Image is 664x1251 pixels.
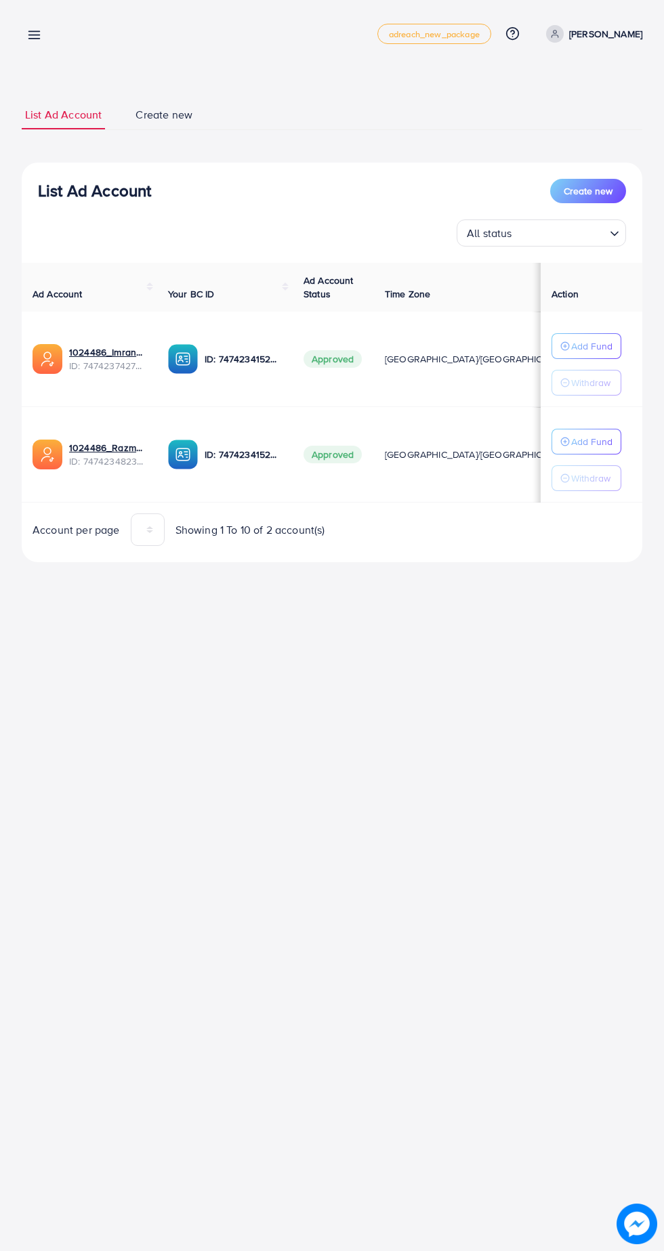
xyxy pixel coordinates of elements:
[304,274,354,301] span: Ad Account Status
[69,345,146,359] a: 1024486_Imran_1740231528988
[385,287,430,301] span: Time Zone
[552,287,579,301] span: Action
[457,219,626,247] div: Search for option
[33,344,62,374] img: ic-ads-acc.e4c84228.svg
[168,440,198,469] img: ic-ba-acc.ded83a64.svg
[205,351,282,367] p: ID: 7474234152863678481
[617,1204,657,1244] img: image
[571,375,610,391] p: Withdraw
[541,25,642,43] a: [PERSON_NAME]
[33,522,120,538] span: Account per page
[304,350,362,368] span: Approved
[571,470,610,486] p: Withdraw
[552,465,621,491] button: Withdraw
[168,287,215,301] span: Your BC ID
[552,370,621,396] button: Withdraw
[464,224,515,243] span: All status
[516,221,604,243] input: Search for option
[385,352,573,366] span: [GEOGRAPHIC_DATA]/[GEOGRAPHIC_DATA]
[38,181,151,200] h3: List Ad Account
[571,433,613,450] p: Add Fund
[33,287,83,301] span: Ad Account
[552,429,621,454] button: Add Fund
[69,359,146,373] span: ID: 7474237427478233089
[205,446,282,463] p: ID: 7474234152863678481
[69,441,146,469] div: <span class='underline'>1024486_Razman_1740230915595</span></br>7474234823184416769
[168,344,198,374] img: ic-ba-acc.ded83a64.svg
[571,338,613,354] p: Add Fund
[564,184,613,198] span: Create new
[385,448,573,461] span: [GEOGRAPHIC_DATA]/[GEOGRAPHIC_DATA]
[33,440,62,469] img: ic-ads-acc.e4c84228.svg
[389,30,480,39] span: adreach_new_package
[552,333,621,359] button: Add Fund
[377,24,491,44] a: adreach_new_package
[25,107,102,123] span: List Ad Account
[69,441,146,454] a: 1024486_Razman_1740230915595
[304,446,362,463] span: Approved
[136,107,192,123] span: Create new
[550,179,626,203] button: Create new
[69,345,146,373] div: <span class='underline'>1024486_Imran_1740231528988</span></br>7474237427478233089
[69,454,146,468] span: ID: 7474234823184416769
[569,26,642,42] p: [PERSON_NAME]
[175,522,325,538] span: Showing 1 To 10 of 2 account(s)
